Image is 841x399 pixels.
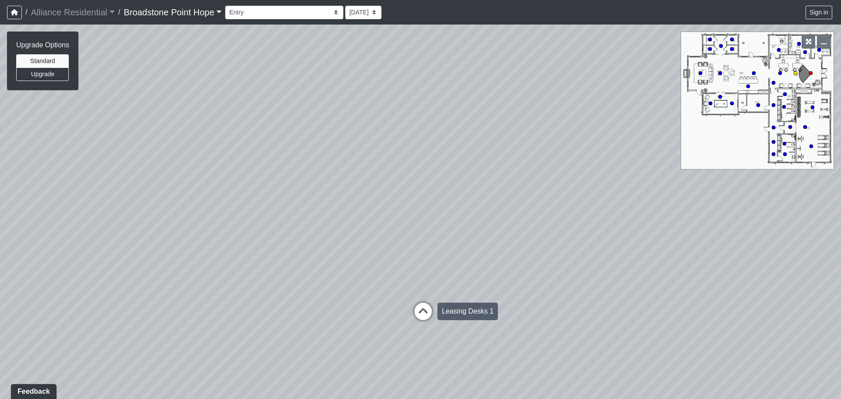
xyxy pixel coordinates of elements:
button: Sign in [806,6,832,19]
span: / [22,4,31,21]
a: Broadstone Point Hope [124,4,222,21]
iframe: Ybug feedback widget [7,381,58,399]
button: Upgrade [16,67,69,81]
a: Alliance Residential [31,4,115,21]
span: / [115,4,124,21]
h6: Upgrade Options [16,41,69,49]
div: Leasing Desks 1 [438,303,498,320]
button: Standard [16,54,69,68]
